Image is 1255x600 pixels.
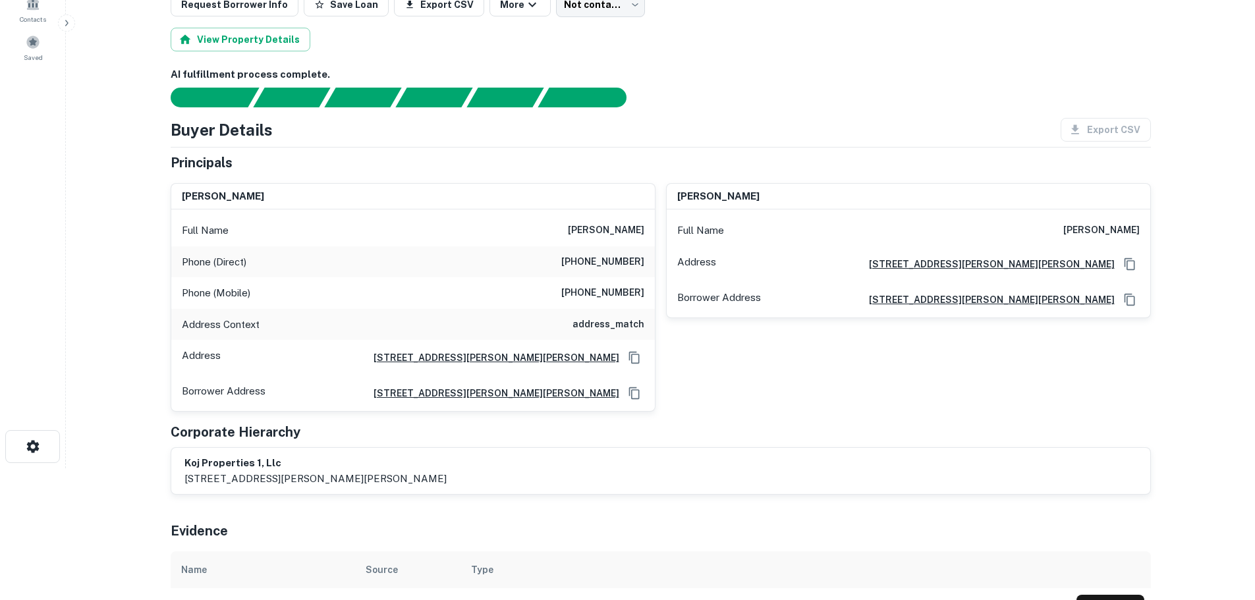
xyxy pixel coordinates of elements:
h6: [PHONE_NUMBER] [561,254,644,270]
iframe: Chat Widget [1189,495,1255,558]
a: [STREET_ADDRESS][PERSON_NAME][PERSON_NAME] [363,386,619,400]
span: Saved [24,52,43,63]
div: Source [366,562,398,578]
button: Copy Address [625,348,644,368]
th: Name [171,551,355,588]
button: Copy Address [1120,290,1140,310]
div: Sending borrower request to AI... [155,88,254,107]
h6: [PERSON_NAME] [182,189,264,204]
h5: Corporate Hierarchy [171,422,300,442]
p: Phone (Mobile) [182,285,250,301]
p: Address Context [182,317,260,333]
h6: AI fulfillment process complete. [171,67,1151,82]
h5: Evidence [171,521,228,541]
h5: Principals [171,153,233,173]
h4: Buyer Details [171,118,273,142]
h6: [PHONE_NUMBER] [561,285,644,301]
h6: [PERSON_NAME] [677,189,760,204]
p: Phone (Direct) [182,254,246,270]
div: Your request is received and processing... [253,88,330,107]
p: Address [182,348,221,368]
div: Principals found, still searching for contact information. This may take time... [466,88,544,107]
th: Source [355,551,460,588]
p: [STREET_ADDRESS][PERSON_NAME][PERSON_NAME] [184,471,447,487]
p: Address [677,254,716,274]
div: Name [181,562,207,578]
span: Contacts [20,14,46,24]
div: Principals found, AI now looking for contact information... [395,88,472,107]
a: [STREET_ADDRESS][PERSON_NAME][PERSON_NAME] [858,257,1115,271]
h6: koj properties 1, llc [184,456,447,471]
a: [STREET_ADDRESS][PERSON_NAME][PERSON_NAME] [858,292,1115,307]
p: Full Name [182,223,229,238]
h6: address_match [572,317,644,333]
button: Copy Address [1120,254,1140,274]
p: Full Name [677,223,724,238]
h6: [PERSON_NAME] [568,223,644,238]
p: Borrower Address [677,290,761,310]
a: [STREET_ADDRESS][PERSON_NAME][PERSON_NAME] [363,350,619,365]
p: Borrower Address [182,383,265,403]
div: Documents found, AI parsing details... [324,88,401,107]
button: View Property Details [171,28,310,51]
button: Copy Address [625,383,644,403]
th: Type [460,551,1070,588]
div: Type [471,562,493,578]
div: AI fulfillment process complete. [538,88,642,107]
h6: [PERSON_NAME] [1063,223,1140,238]
a: Saved [4,30,62,65]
